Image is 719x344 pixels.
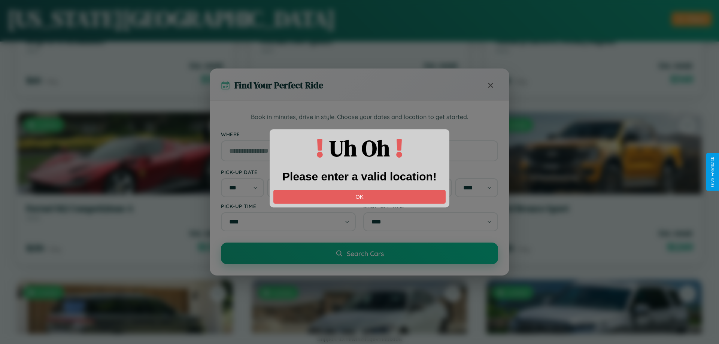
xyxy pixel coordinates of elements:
h3: Find Your Perfect Ride [234,79,323,91]
label: Drop-off Time [363,203,498,209]
p: Book in minutes, drive in style. Choose your dates and location to get started. [221,112,498,122]
span: Search Cars [347,249,384,258]
label: Drop-off Date [363,169,498,175]
label: Where [221,131,498,137]
label: Pick-up Time [221,203,356,209]
label: Pick-up Date [221,169,356,175]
